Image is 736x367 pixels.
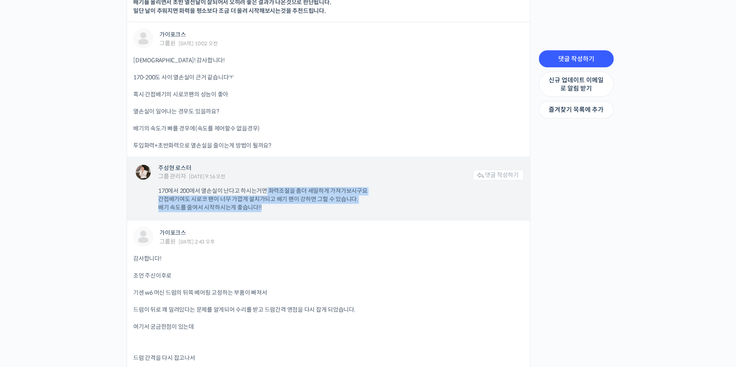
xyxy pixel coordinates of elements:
a: 신규 업데이트 이메일로 알림 받기 [539,71,614,97]
div: 그룹 관리자 [158,173,186,179]
p: [DEMOGRAPHIC_DATA]! 감사합니다! [133,56,524,65]
p: 열손실이 일어나는 경우도 있을까요? [133,107,524,116]
a: 대화 [55,264,107,284]
span: 대화 [76,276,86,283]
a: 설정 [107,264,160,284]
p: 투입화력+초반화력으로 열손실을 줄이는게 방법이 될까요? [133,141,524,150]
a: "주성현 로스터"님 프로필 보기 [133,165,153,180]
span: 홈 [26,276,31,283]
p: 조언 주신이후로 [133,271,524,280]
a: 홈 [2,264,55,284]
span: 설정 [129,276,139,283]
p: 170-200도 사이 열손실이 큰거 같습니다ㅜ [133,73,524,82]
a: "가이포크스"님 프로필 보기 [133,28,153,48]
p: 170에서 200에서 열손실이 난다고 하시는거면 화력조절을 좀더 세밀하게 가져가보시구요 간접배기여도 시로코 팬이 너무 가깝게 설치가되고 배기 팬이 강하면 그럴 수 있습니다. ... [158,187,515,212]
p: 여기서 궁금한점이 있는데 [133,323,524,331]
span: [DATE] 9:16 오전 [189,174,225,179]
p: 드럼이 뒤로 꽤 밀려있다는 문제를 알게되어 수리를 받고 드럼간격 영점을 다시 잡게 되었습니다. [133,305,524,314]
p: 드럼 간격을 다시 잡고나서 [133,354,524,362]
span: 댓글 작성하기 [485,171,519,179]
p: 기센 w6 머신 드럼의 뒤쪽 베어링 고정하는 부품이 빠져서 [133,288,524,297]
a: 주성현 로스터 [158,164,191,172]
a: 댓글 작성하기 [539,50,614,68]
a: 가이포크스 [159,229,186,236]
div: 그룹원 [159,239,175,244]
p: 감사합니다! [133,254,524,263]
p: 혹시 간접배기의 시로코팬의 성능이 좋아 [133,90,524,99]
a: 가이포크스 [159,31,186,38]
div: 그룹원 [159,40,175,46]
p: 배기의 속도가 빠를 경우에(속도를 제어할수 없을경우) [133,124,524,133]
a: 댓글 작성하기 [473,170,524,180]
span: [DATE] 10:02 오전 [179,41,217,46]
span: [DATE] 2:43 오후 [179,239,214,244]
a: "가이포크스"님 프로필 보기 [133,227,153,246]
a: 즐겨찾기 목록에 추가 [539,101,614,118]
